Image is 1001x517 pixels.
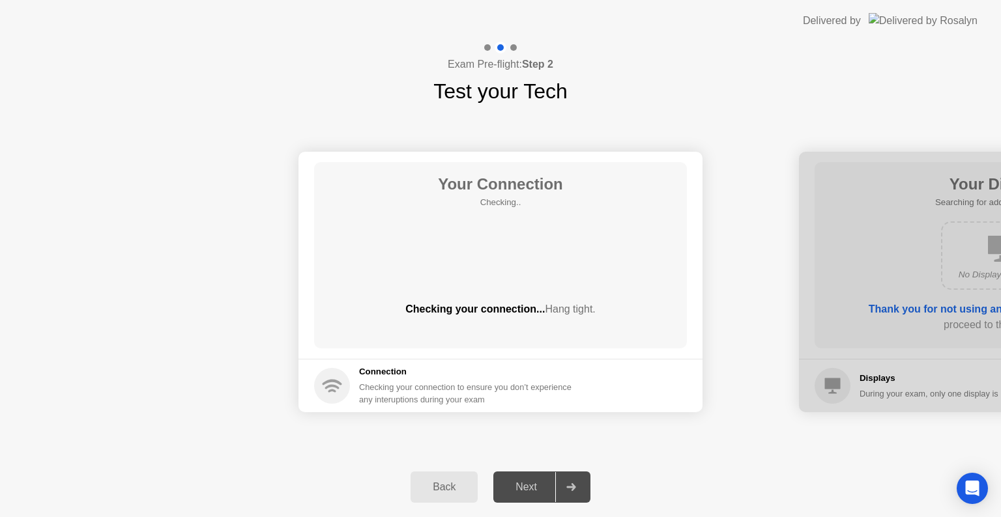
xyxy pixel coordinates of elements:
button: Next [493,471,590,503]
div: Next [497,481,555,493]
h1: Your Connection [438,173,563,196]
h4: Exam Pre-flight: [448,57,553,72]
h5: Connection [359,365,579,378]
h5: Checking.. [438,196,563,209]
button: Back [411,471,478,503]
span: Hang tight. [545,303,595,314]
div: Open Intercom Messenger [957,473,988,504]
h1: Test your Tech [433,76,568,107]
div: Checking your connection to ensure you don’t experience any interuptions during your exam [359,381,579,406]
b: Step 2 [522,59,553,70]
div: Back [414,481,474,493]
div: Checking your connection... [314,301,687,317]
div: Delivered by [803,13,861,29]
img: Delivered by Rosalyn [869,13,978,28]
